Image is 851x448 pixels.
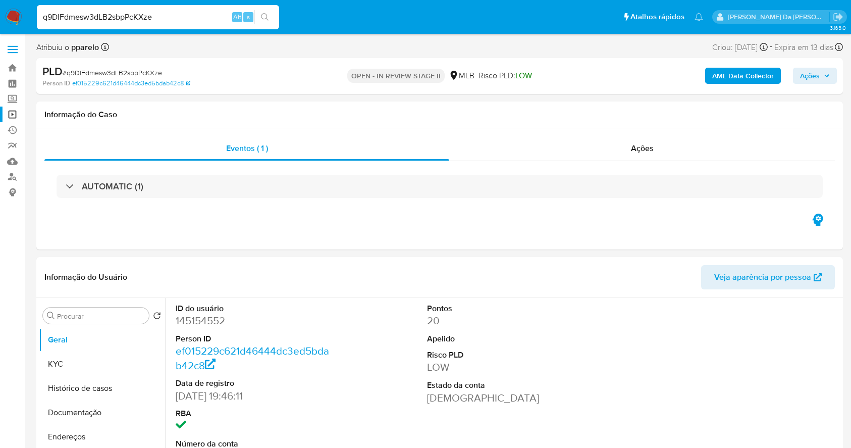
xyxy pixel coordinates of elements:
[427,333,584,344] dt: Apelido
[39,352,165,376] button: KYC
[247,12,250,22] span: s
[774,42,833,53] span: Expira em 13 dias
[176,408,333,419] dt: RBA
[82,181,143,192] h3: AUTOMATIC (1)
[427,391,584,405] dd: [DEMOGRAPHIC_DATA]
[833,12,843,22] a: Sair
[427,303,584,314] dt: Pontos
[176,303,333,314] dt: ID do usuário
[254,10,275,24] button: search-icon
[793,68,837,84] button: Ações
[39,328,165,352] button: Geral
[701,265,835,289] button: Veja aparência por pessoa
[176,378,333,389] dt: Data de registro
[42,79,70,88] b: Person ID
[427,314,584,328] dd: 20
[630,12,684,22] span: Atalhos rápidos
[714,265,811,289] span: Veja aparência por pessoa
[36,42,99,53] span: Atribuiu o
[72,79,190,88] a: ef015229c621d46444dc3ed5bdab42c8
[800,68,820,84] span: Ações
[226,142,268,154] span: Eventos ( 1 )
[63,68,162,78] span: # q9DlFdmesw3dLB2sbpPcKXze
[705,68,781,84] button: AML Data Collector
[44,110,835,120] h1: Informação do Caso
[347,69,445,83] p: OPEN - IN REVIEW STAGE II
[47,312,55,320] button: Procurar
[427,350,584,361] dt: Risco PLD
[728,12,830,22] p: patricia.varelo@mercadopago.com.br
[449,70,474,81] div: MLB
[37,11,279,24] input: Pesquise usuários ou casos...
[153,312,161,323] button: Retornar ao pedido padrão
[712,40,768,54] div: Criou: [DATE]
[42,63,63,79] b: PLD
[427,380,584,391] dt: Estado da conta
[69,41,99,53] b: pparelo
[176,333,333,344] dt: Person ID
[712,68,774,84] b: AML Data Collector
[39,376,165,401] button: Histórico de casos
[770,40,772,54] span: -
[39,401,165,425] button: Documentação
[176,389,333,403] dd: [DATE] 19:46:11
[57,175,823,198] div: AUTOMATIC (1)
[695,13,703,21] a: Notificações
[176,343,329,372] a: ef015229c621d46444dc3ed5bdab42c8
[233,12,241,22] span: Alt
[515,70,532,81] span: LOW
[427,360,584,374] dd: LOW
[631,142,654,154] span: Ações
[478,70,532,81] span: Risco PLD:
[57,312,145,321] input: Procurar
[44,272,127,282] h1: Informação do Usuário
[176,314,333,328] dd: 145154552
